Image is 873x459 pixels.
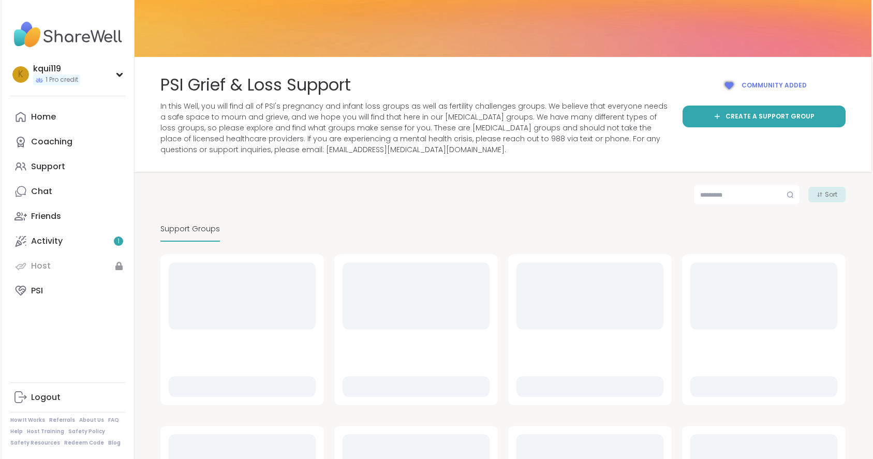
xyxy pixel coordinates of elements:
button: Community added [683,73,846,97]
span: PSI Grief & Loss Support [160,73,351,97]
div: Chat [31,186,52,197]
span: Support Groups [160,224,220,234]
a: Redeem Code [64,439,104,447]
div: Friends [31,211,61,222]
a: Host [10,254,126,278]
a: Coaching [10,129,126,154]
a: Support [10,154,126,179]
a: Friends [10,204,126,229]
a: Safety Policy [68,428,105,435]
a: Help [10,428,23,435]
a: PSI [10,278,126,303]
span: k [18,68,23,81]
span: Create a support group [726,112,815,121]
a: Safety Resources [10,439,60,447]
span: Sort [825,190,837,199]
a: How It Works [10,417,45,424]
a: Blog [108,439,121,447]
div: Host [31,260,51,272]
span: 1 [117,237,120,246]
a: Chat [10,179,126,204]
a: Referrals [49,417,75,424]
a: Host Training [27,428,64,435]
a: About Us [79,417,104,424]
span: 1 Pro credit [46,76,78,84]
a: Logout [10,385,126,410]
div: Coaching [31,136,72,147]
a: Home [10,105,126,129]
img: ShareWell Nav Logo [10,17,126,53]
div: PSI [31,285,43,297]
div: kqui119 [33,63,80,75]
span: Community added [742,81,807,90]
div: Home [31,111,56,123]
div: Support [31,161,65,172]
a: Activity1 [10,229,126,254]
div: Activity [31,235,63,247]
a: FAQ [108,417,119,424]
a: Create a support group [683,106,846,127]
span: In this Well, you will find all of PSI's pregnancy and infant loss groups as well as fertility ch... [160,101,670,155]
div: Logout [31,392,61,403]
